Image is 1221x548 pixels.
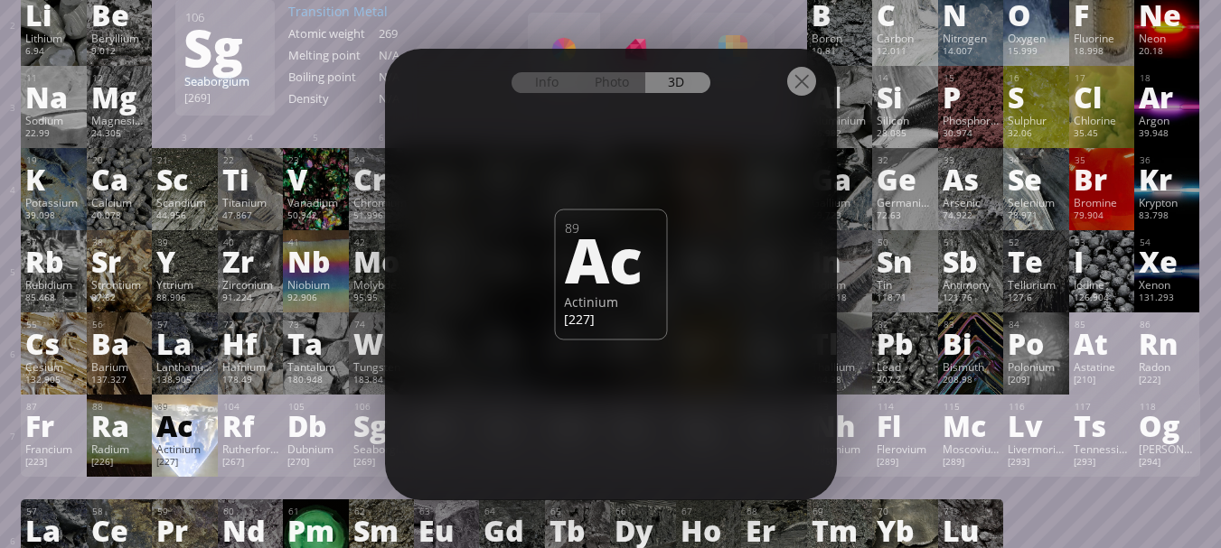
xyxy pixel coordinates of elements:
[156,515,212,544] div: Pr
[91,411,147,440] div: Ra
[943,209,999,224] div: 74.922
[943,456,999,470] div: [289]
[878,72,933,84] div: 14
[812,506,868,517] div: 69
[877,515,933,544] div: Yb
[353,209,409,224] div: 51.996
[1074,246,1130,275] div: I
[1008,45,1064,60] div: 15.999
[222,195,278,209] div: Titanium
[25,127,81,142] div: 22.99
[354,237,409,248] div: 42
[550,506,606,517] div: 65
[1075,237,1130,248] div: 53
[1008,374,1064,388] div: [209]
[156,209,212,224] div: 44.956
[353,164,409,193] div: Cr
[25,456,81,470] div: [223]
[288,90,379,107] div: Density
[287,277,343,292] div: Niobium
[156,164,212,193] div: Sc
[222,209,278,224] div: 47.867
[25,515,81,544] div: La
[419,506,474,517] div: 63
[222,374,278,388] div: 178.49
[1008,164,1064,193] div: Se
[812,292,868,306] div: 114.818
[1009,319,1064,330] div: 84
[354,506,409,517] div: 62
[1139,45,1195,60] div: 20.18
[223,237,278,248] div: 40
[1139,277,1195,292] div: Xenon
[91,329,147,358] div: Ba
[943,246,999,275] div: Sb
[812,515,868,544] div: Tm
[1074,329,1130,358] div: At
[288,401,343,413] div: 105
[222,456,278,470] div: [267]
[1008,329,1064,358] div: Po
[157,319,212,330] div: 57
[25,441,81,456] div: Francium
[222,441,278,456] div: Rutherfordium
[943,113,999,127] div: Phosphorus
[288,319,343,330] div: 73
[287,246,343,275] div: Nb
[877,113,933,127] div: Silicon
[353,441,409,456] div: Seaborgium
[1008,441,1064,456] div: Livermorium
[877,127,933,142] div: 28.085
[25,246,81,275] div: Rb
[944,72,999,84] div: 15
[287,359,343,374] div: Tantalum
[222,411,278,440] div: Rf
[156,292,212,306] div: 88.906
[1074,277,1130,292] div: Iodine
[92,72,147,84] div: 12
[287,195,343,209] div: Vanadium
[1008,82,1064,111] div: S
[812,31,868,45] div: Boron
[1139,411,1195,440] div: Og
[812,127,868,142] div: 26.982
[943,127,999,142] div: 30.974
[484,515,540,544] div: Gd
[25,292,81,306] div: 85.468
[812,359,868,374] div: Thallium
[287,329,343,358] div: Ta
[379,90,469,107] div: N/A
[25,329,81,358] div: Cs
[943,31,999,45] div: Nitrogen
[944,319,999,330] div: 83
[1139,292,1195,306] div: 131.293
[418,515,474,544] div: Eu
[157,237,212,248] div: 39
[353,277,409,292] div: Molybdenum
[878,237,933,248] div: 50
[287,209,343,224] div: 50.942
[25,195,81,209] div: Potassium
[943,164,999,193] div: As
[564,310,657,327] div: [227]
[1139,359,1195,374] div: Radon
[1074,195,1130,209] div: Bromine
[877,195,933,209] div: Germanium
[812,154,868,166] div: 31
[92,154,147,166] div: 20
[877,209,933,224] div: 72.63
[1008,277,1064,292] div: Tellurium
[91,359,147,374] div: Barium
[512,72,581,93] div: Info
[1075,72,1130,84] div: 17
[944,401,999,413] div: 115
[944,237,999,248] div: 51
[91,246,147,275] div: Sr
[1140,72,1195,84] div: 18
[747,506,802,517] div: 68
[943,82,999,111] div: P
[1140,401,1195,413] div: 118
[183,33,265,61] div: Sg
[379,47,469,63] div: N/A
[222,277,278,292] div: Zirconium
